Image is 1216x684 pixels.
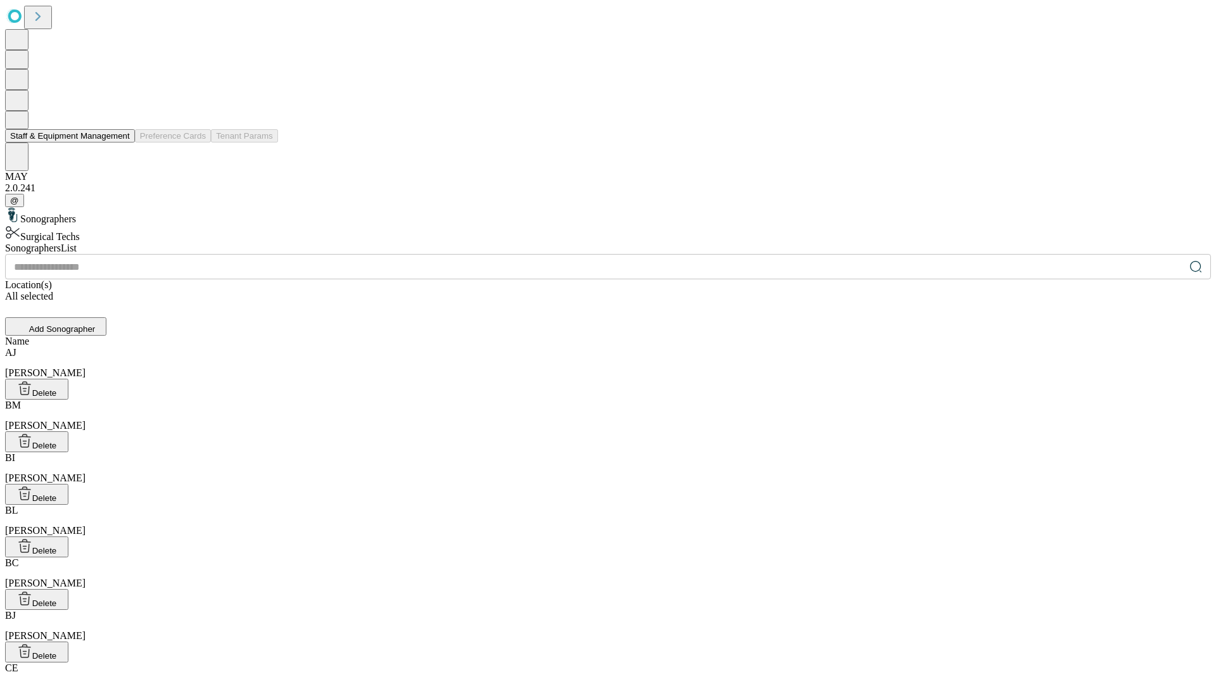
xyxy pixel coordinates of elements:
[10,196,19,205] span: @
[5,505,1211,536] div: [PERSON_NAME]
[211,129,278,142] button: Tenant Params
[32,441,57,450] span: Delete
[32,651,57,661] span: Delete
[29,324,95,334] span: Add Sonographer
[5,557,18,568] span: BC
[32,546,57,555] span: Delete
[5,379,68,400] button: Delete
[5,505,18,516] span: BL
[32,388,57,398] span: Delete
[5,225,1211,243] div: Surgical Techs
[32,598,57,608] span: Delete
[5,279,52,290] span: Location(s)
[5,194,24,207] button: @
[5,182,1211,194] div: 2.0.241
[5,610,16,621] span: BJ
[5,400,1211,431] div: [PERSON_NAME]
[5,336,1211,347] div: Name
[32,493,57,503] span: Delete
[5,400,21,410] span: BM
[135,129,211,142] button: Preference Cards
[5,171,1211,182] div: MAY
[5,452,1211,484] div: [PERSON_NAME]
[5,243,1211,254] div: Sonographers List
[5,207,1211,225] div: Sonographers
[5,452,15,463] span: BI
[5,536,68,557] button: Delete
[5,610,1211,642] div: [PERSON_NAME]
[5,317,106,336] button: Add Sonographer
[5,589,68,610] button: Delete
[5,484,68,505] button: Delete
[5,347,1211,379] div: [PERSON_NAME]
[5,291,1211,302] div: All selected
[5,431,68,452] button: Delete
[5,347,16,358] span: AJ
[5,129,135,142] button: Staff & Equipment Management
[5,642,68,662] button: Delete
[5,557,1211,589] div: [PERSON_NAME]
[5,662,18,673] span: CE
